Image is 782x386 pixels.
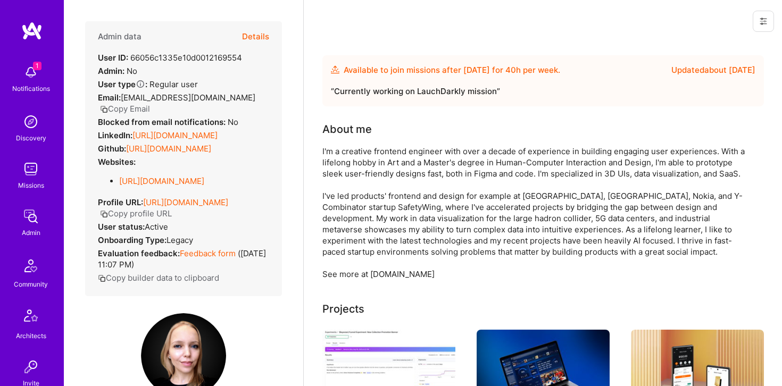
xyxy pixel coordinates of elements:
span: Active [145,222,168,232]
img: logo [21,21,43,40]
strong: Email: [98,93,121,103]
div: Missions [18,180,44,191]
strong: Evaluation feedback: [98,248,180,258]
button: Copy Email [100,103,150,114]
div: Available to join missions after [DATE] for h per week . [344,64,560,77]
img: admin teamwork [20,206,41,227]
div: 66056c1335e10d0012169554 [98,52,242,63]
strong: User ID: [98,53,128,63]
button: Copy builder data to clipboard [98,272,219,283]
strong: Github: [98,144,126,154]
img: Availability [331,65,339,74]
div: I'm a creative frontend engineer with over a decade of experience in building engaging user exper... [322,146,748,280]
button: Copy profile URL [100,208,172,219]
strong: Websites: [98,157,136,167]
strong: Profile URL: [98,197,143,207]
strong: User status: [98,222,145,232]
div: Projects [322,301,364,317]
h4: Admin data [98,32,142,41]
button: Details [242,21,269,52]
img: Architects [18,305,44,330]
img: teamwork [20,158,41,180]
i: icon Copy [98,274,106,282]
div: Regular user [98,79,198,90]
span: legacy [167,235,193,245]
strong: LinkedIn: [98,130,132,140]
a: [URL][DOMAIN_NAME] [126,144,211,154]
div: ( [DATE] 11:07 PM ) [98,248,269,270]
div: Architects [16,330,46,341]
span: 40 [505,65,516,75]
div: Community [14,279,48,290]
div: Updated about [DATE] [671,64,755,77]
a: [URL][DOMAIN_NAME] [119,176,204,186]
img: Community [18,253,44,279]
strong: User type : [98,79,147,89]
span: [EMAIL_ADDRESS][DOMAIN_NAME] [121,93,255,103]
div: Notifications [12,83,50,94]
img: discovery [20,111,41,132]
div: Admin [22,227,40,238]
div: No [98,65,137,77]
strong: Onboarding Type: [98,235,167,245]
img: Invite [20,356,41,377]
i: icon Copy [100,105,108,113]
a: [URL][DOMAIN_NAME] [132,130,218,140]
img: bell [20,62,41,83]
strong: Blocked from email notifications: [98,117,228,127]
a: Feedback form [180,248,236,258]
strong: Admin: [98,66,124,76]
a: [URL][DOMAIN_NAME] [143,197,228,207]
div: No [98,116,238,128]
div: About me [322,121,372,137]
i: Help [136,79,145,89]
div: Discovery [16,132,46,144]
span: 1 [33,62,41,70]
div: “ Currently working on LauchDarkly mission ” [331,85,755,98]
i: icon Copy [100,210,108,218]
